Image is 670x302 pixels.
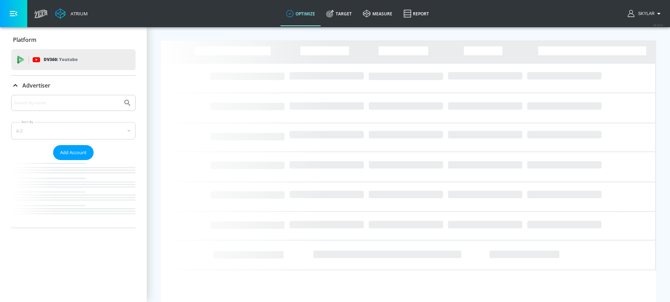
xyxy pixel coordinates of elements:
[60,149,87,157] span: Add Account
[55,8,88,19] a: Atrium
[53,145,94,160] button: Add Account
[11,122,136,139] div: A-Z
[11,76,136,95] div: Advertiser
[321,1,357,26] a: Target
[357,1,398,26] a: measure
[14,98,120,107] input: Search by name
[13,36,36,44] p: Platform
[59,56,78,63] p: Youtube
[11,30,136,50] div: Platform
[628,9,663,18] button: Skylar
[653,23,663,27] span: v 4.24.0
[635,11,655,16] span: login as: skylar.britton@zefr.com
[11,160,136,228] nav: list of Advertiser
[398,1,435,26] a: Report
[22,82,50,89] p: Advertiser
[281,1,321,26] a: optimize
[11,95,136,228] div: Advertiser
[11,49,136,70] div: DV360: Youtube
[68,10,88,17] div: Atrium
[20,120,35,124] label: Sort By
[44,56,78,63] p: DV360:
